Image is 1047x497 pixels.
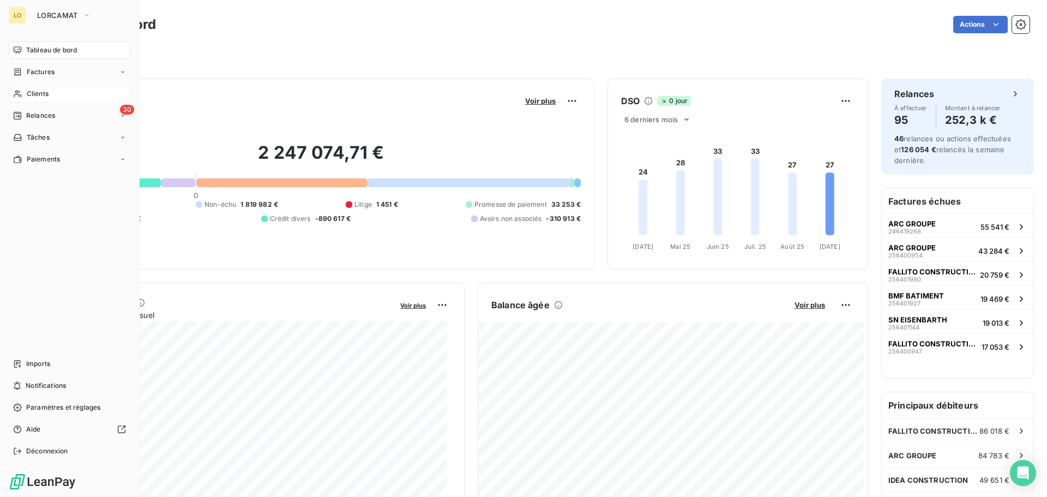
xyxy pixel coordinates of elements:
span: À effectuer [894,105,927,111]
span: Voir plus [525,97,556,105]
span: 86 018 € [979,427,1009,435]
button: ARC GROUPE25640095443 284 € [882,238,1033,262]
span: FALLITO CONSTRUCTIONS [888,339,977,348]
tspan: Juin 25 [707,243,729,250]
span: FALLITO CONSTRUCTIONS [888,267,976,276]
span: 30 [120,105,134,115]
span: 20 759 € [980,271,1009,279]
span: ARC GROUPE [888,219,936,228]
span: Tâches [27,133,50,142]
button: ARC GROUPE24641926855 541 € [882,214,1033,238]
h4: 252,3 k € [945,111,1001,129]
div: Open Intercom Messenger [1010,460,1036,486]
span: 19 469 € [980,295,1009,303]
span: 49 651 € [979,476,1009,484]
span: 256401980 [888,276,921,283]
span: 19 013 € [983,319,1009,327]
span: LORCAMAT [37,11,78,20]
span: BMF BATIMENT [888,291,944,300]
span: Montant à relancer [945,105,1001,111]
button: SN EISENBARTH25640114419 013 € [882,310,1033,334]
span: 126 054 € [901,145,936,154]
div: LO [9,7,26,24]
span: Déconnexion [26,446,68,456]
button: Actions [953,16,1008,33]
span: relances ou actions effectuées et relancés la semaine dernière. [894,134,1011,165]
span: Paramètres et réglages [26,403,100,412]
h2: 2 247 074,71 € [62,142,581,175]
span: 46 [894,134,904,143]
span: 246419268 [888,228,921,235]
span: 256401927 [888,300,920,307]
span: -310 913 € [546,214,581,224]
span: 17 053 € [982,343,1009,351]
span: Relances [26,111,55,121]
h4: 95 [894,111,927,129]
span: Voir plus [400,302,426,309]
tspan: Juil. 25 [744,243,766,250]
span: -890 617 € [315,214,351,224]
span: Notifications [26,381,66,391]
span: 256400954 [888,252,923,259]
span: Tableau de bord [26,45,77,55]
span: Chiffre d'affaires mensuel [62,309,393,321]
span: 1 451 € [376,200,398,209]
button: Voir plus [397,300,429,310]
span: 0 [194,191,198,200]
h6: Balance âgée [491,298,550,312]
span: ARC GROUPE [888,243,936,252]
span: ARC GROUPE [888,451,937,460]
button: FALLITO CONSTRUCTIONS25640094717 053 € [882,334,1033,358]
span: 33 253 € [551,200,581,209]
span: IDEA CONSTRUCTION [888,476,968,484]
span: Clients [27,89,49,99]
span: 0 jour [657,96,691,106]
span: Promesse de paiement [474,200,547,209]
button: FALLITO CONSTRUCTIONS25640198020 759 € [882,262,1033,286]
span: Crédit divers [270,214,311,224]
span: 256401144 [888,324,919,331]
span: 43 284 € [978,247,1009,255]
h6: Relances [894,87,934,100]
span: Paiements [27,154,60,164]
span: SN EISENBARTH [888,315,947,324]
button: Voir plus [522,96,559,106]
span: Non-échu [204,200,236,209]
span: Litige [354,200,372,209]
span: 6 derniers mois [624,115,678,124]
span: Aide [26,424,41,434]
img: Logo LeanPay [9,473,76,490]
span: Avoirs non associés [480,214,542,224]
tspan: Mai 25 [670,243,690,250]
h6: Principaux débiteurs [882,392,1033,418]
span: 1 819 982 € [240,200,278,209]
button: Voir plus [791,300,828,310]
span: Factures [27,67,55,77]
h6: Factures échues [882,188,1033,214]
tspan: Août 25 [780,243,804,250]
a: Aide [9,421,130,438]
span: 84 783 € [978,451,1009,460]
tspan: [DATE] [633,243,653,250]
h6: DSO [621,94,640,107]
span: Voir plus [795,301,825,309]
tspan: [DATE] [820,243,840,250]
button: BMF BATIMENT25640192719 469 € [882,286,1033,310]
span: FALLITO CONSTRUCTIONS [888,427,979,435]
span: 256400947 [888,348,922,355]
span: Imports [26,359,50,369]
span: 55 541 € [980,223,1009,231]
